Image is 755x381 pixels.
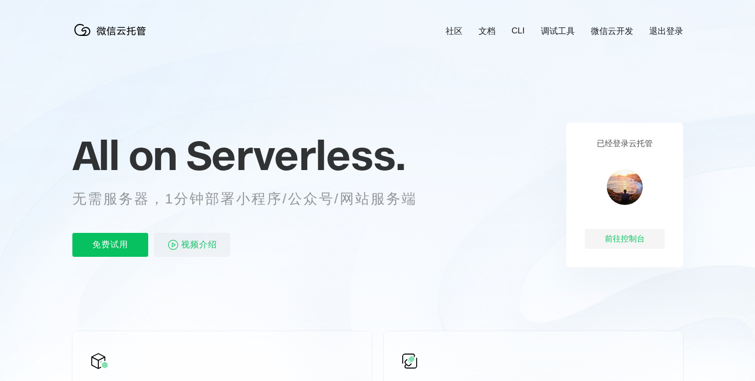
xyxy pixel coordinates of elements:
div: 前往控制台 [585,229,665,249]
a: 微信云托管 [72,33,152,41]
a: 调试工具 [541,25,575,37]
img: video_play.svg [167,239,179,251]
p: 已经登录云托管 [597,139,653,149]
a: 社区 [446,25,463,37]
a: 微信云开发 [591,25,633,37]
p: 无需服务器，1分钟部署小程序/公众号/网站服务端 [72,189,436,209]
span: Serverless. [186,130,405,180]
span: All on [72,130,177,180]
a: 退出登录 [649,25,683,37]
span: 视频介绍 [181,233,217,257]
a: 文档 [479,25,496,37]
a: CLI [511,26,524,36]
p: 免费试用 [72,233,148,257]
img: 微信云托管 [72,20,152,40]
